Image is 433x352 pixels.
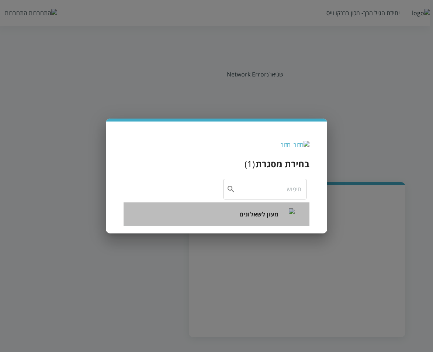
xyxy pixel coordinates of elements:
[281,141,291,149] div: חזור
[256,158,309,170] h3: בחירת מסגרת
[294,141,309,149] img: חזור
[235,179,301,199] input: חיפוש
[245,158,255,170] div: ( 1 )
[239,210,278,219] span: מעון לשאלונים
[283,208,295,220] img: מעון לשאלונים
